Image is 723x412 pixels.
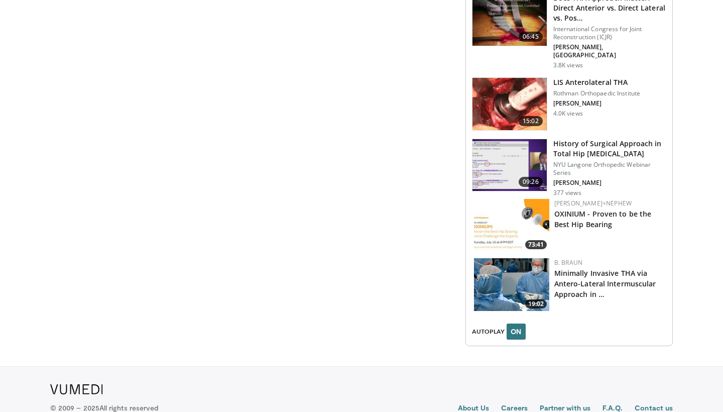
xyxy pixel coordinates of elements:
[553,161,666,177] p: NYU Langone Orthopedic Webinar Series
[99,403,158,412] span: All rights reserved
[472,139,666,197] a: 09:26 History of Surgical Approach in Total Hip [MEDICAL_DATA] NYU Langone Orthopedic Webinar Ser...
[553,43,666,59] p: [PERSON_NAME], [GEOGRAPHIC_DATA]
[50,384,103,394] img: VuMedi Logo
[519,177,543,187] span: 09:26
[553,179,666,187] p: [PERSON_NAME]
[553,77,640,87] h3: LIS Anterolateral THA
[553,189,581,197] p: 377 views
[474,258,549,311] a: 19:02
[507,324,526,340] button: ON
[472,139,547,191] img: 04e35bfe-223b-4688-86c2-90e5a4b2998a.150x105_q85_crop-smart_upscale.jpg
[553,110,583,118] p: 4.0K views
[554,199,632,208] a: [PERSON_NAME]+Nephew
[474,199,549,252] a: 73:41
[525,240,547,249] span: 73:41
[553,139,666,159] h3: History of Surgical Approach in Total Hip [MEDICAL_DATA]
[519,116,543,126] span: 15:02
[472,327,505,336] span: AUTOPLAY
[554,258,582,267] a: B. Braun
[474,199,549,252] img: 4991dd72-261c-49e4-bdf6-818d85e90d58.150x105_q85_crop-smart_upscale.jpg
[553,61,583,69] p: 3.8K views
[553,99,640,108] p: [PERSON_NAME]
[553,89,640,97] p: Rothman Orthopaedic Institute
[474,258,549,311] img: c42302db-1c0d-4eb6-bc47-40d01c433a1a.150x105_q85_crop-smart_upscale.jpg
[472,77,666,131] a: 15:02 LIS Anterolateral THA Rothman Orthopaedic Institute [PERSON_NAME] 4.0K views
[472,78,547,130] img: Picture_15_4.png.150x105_q85_crop-smart_upscale.jpg
[554,209,652,229] a: OXINIUM - Proven to be the Best Hip Bearing
[519,32,543,42] span: 06:45
[554,268,656,299] a: Minimally Invasive THA via Antero-Lateral Intermuscular Approach in …
[553,25,666,41] p: International Congress for Joint Reconstruction (ICJR)
[525,299,547,308] span: 19:02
